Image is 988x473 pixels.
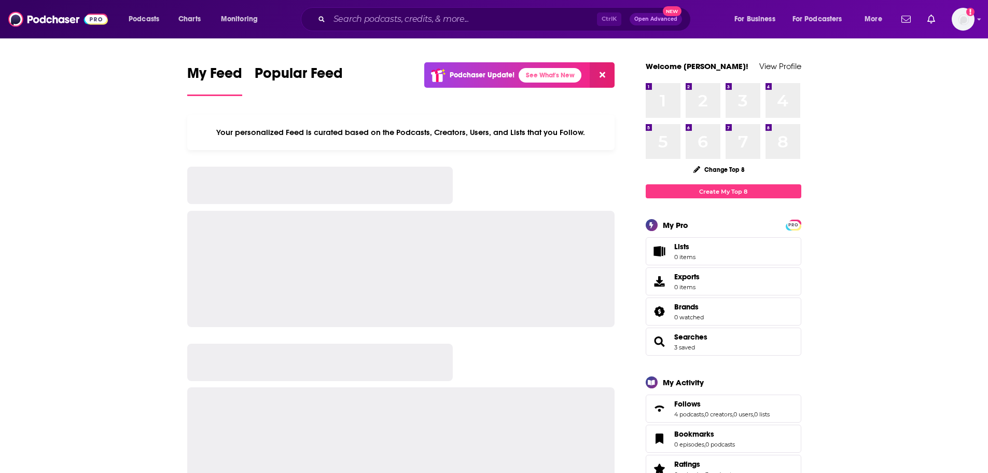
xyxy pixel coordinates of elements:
[674,399,701,409] span: Follows
[674,411,704,418] a: 4 podcasts
[865,12,882,26] span: More
[674,302,704,312] a: Brands
[734,12,775,26] span: For Business
[952,8,975,31] button: Show profile menu
[952,8,975,31] img: User Profile
[674,399,770,409] a: Follows
[129,12,159,26] span: Podcasts
[787,221,800,229] span: PRO
[646,395,801,423] span: Follows
[674,441,704,448] a: 0 episodes
[732,411,733,418] span: ,
[727,11,788,28] button: open menu
[674,460,734,469] a: Ratings
[255,64,343,96] a: Popular Feed
[704,411,705,418] span: ,
[646,267,801,295] a: Exports
[674,429,735,439] a: Bookmarks
[597,12,621,26] span: Ctrl K
[649,431,670,446] a: Bookmarks
[674,344,695,351] a: 3 saved
[704,441,705,448] span: ,
[787,221,800,228] a: PRO
[172,11,207,28] a: Charts
[674,253,695,261] span: 0 items
[759,61,801,71] a: View Profile
[214,11,271,28] button: open menu
[187,64,242,96] a: My Feed
[705,441,735,448] a: 0 podcasts
[705,411,732,418] a: 0 creators
[646,237,801,265] a: Lists
[663,377,704,387] div: My Activity
[187,64,242,88] span: My Feed
[178,12,201,26] span: Charts
[646,298,801,326] span: Brands
[857,11,895,28] button: open menu
[649,244,670,259] span: Lists
[634,17,677,22] span: Open Advanced
[187,115,615,150] div: Your personalized Feed is curated based on the Podcasts, Creators, Users, and Lists that you Follow.
[329,11,597,28] input: Search podcasts, credits, & more...
[687,163,752,176] button: Change Top 8
[674,272,700,281] span: Exports
[754,411,770,418] a: 0 lists
[663,6,681,16] span: New
[646,184,801,198] a: Create My Top 8
[952,8,975,31] span: Logged in as MichaelSmart
[649,274,670,289] span: Exports
[630,13,682,25] button: Open AdvancedNew
[674,429,714,439] span: Bookmarks
[674,332,707,342] a: Searches
[450,71,514,79] p: Podchaser Update!
[649,334,670,349] a: Searches
[674,283,700,291] span: 0 items
[646,61,748,71] a: Welcome [PERSON_NAME]!
[786,11,857,28] button: open menu
[674,460,700,469] span: Ratings
[221,12,258,26] span: Monitoring
[646,328,801,356] span: Searches
[649,304,670,319] a: Brands
[519,68,581,83] a: See What's New
[121,11,173,28] button: open menu
[923,10,939,28] a: Show notifications dropdown
[966,8,975,16] svg: Add a profile image
[646,425,801,453] span: Bookmarks
[649,401,670,416] a: Follows
[674,242,695,251] span: Lists
[663,220,688,230] div: My Pro
[674,314,704,321] a: 0 watched
[674,242,689,251] span: Lists
[674,302,699,312] span: Brands
[255,64,343,88] span: Popular Feed
[8,9,108,29] img: Podchaser - Follow, Share and Rate Podcasts
[897,10,915,28] a: Show notifications dropdown
[753,411,754,418] span: ,
[311,7,701,31] div: Search podcasts, credits, & more...
[733,411,753,418] a: 0 users
[792,12,842,26] span: For Podcasters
